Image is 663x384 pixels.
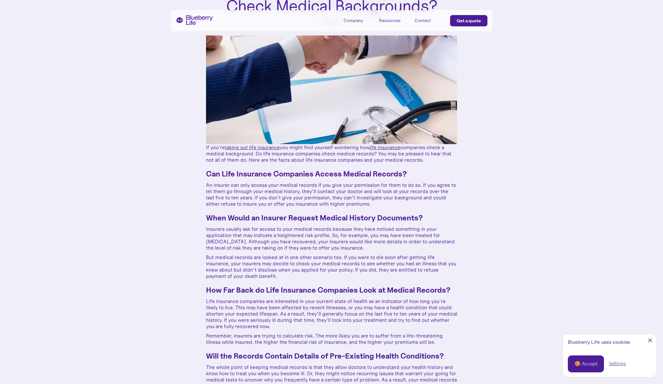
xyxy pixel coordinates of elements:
a: home [176,15,213,25]
div: Contact [415,18,431,23]
a: Close Cookie Popup [644,334,656,347]
div: Blueberry Life uses cookies [568,339,651,345]
div: Resources [379,15,407,25]
div: Company [344,18,363,23]
h3: How Far Back do Life Insurance Companies Look at Medical Records? [206,285,457,295]
a: taking out life insurance [225,144,280,150]
p: An insurer can only access your medical records if you give your permission for them to do so. If... [206,182,457,207]
a: life insurance [369,144,400,150]
div: Resources [379,18,400,23]
div: 🍪 Accept [574,360,597,367]
h3: Will the Records Contain Details of Pre-Existing Health Conditions? [206,351,457,361]
a: Get a quote [450,15,487,26]
a: Settings [609,360,626,367]
a: 🍪 Accept [568,355,604,372]
p: If you’re you might find yourself wondering how companies check a medical background. Do life ins... [206,144,457,163]
a: Contact [415,15,443,25]
p: Insurers usually ask for access to your medical records because they have noticed something in yo... [206,226,457,251]
p: But medical records are looked at in one other scenario too. If you were to die soon after gettin... [206,254,457,279]
h3: When Would an Insurer Request Medical History Documents? [206,213,457,223]
p: Remember, insurers are trying to calculate risk. The more likely you are to suffer from a life-th... [206,333,457,345]
div: Get a quote [457,18,481,24]
div: Company [344,15,372,25]
p: Life insurance companies are interested in your current state of health as an indicator of how lo... [206,298,457,329]
h3: Can Life Insurance Companies Access Medical Records? [206,169,457,179]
